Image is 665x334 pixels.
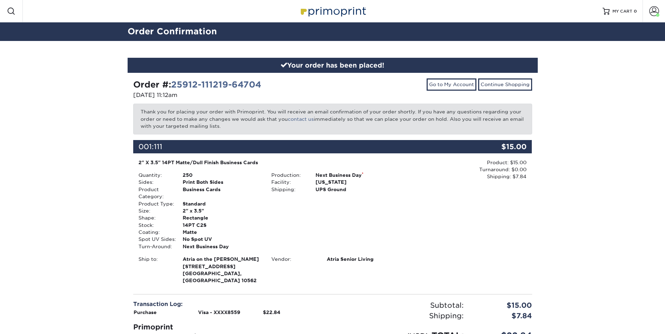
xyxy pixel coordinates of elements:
span: 111 [154,142,162,151]
strong: Order #: [133,79,261,90]
div: Your order has been placed! [128,58,538,73]
div: $7.84 [469,311,537,321]
p: Thank you for placing your order with Primoprint. You will receive an email confirmation of your ... [133,104,532,134]
div: Quantity: [133,172,177,179]
a: 25912-111219-64704 [171,79,261,90]
div: Ship to: [133,256,177,284]
div: 2" X 3.5" 14PT Matte/Dull Finish Business Cards [138,159,394,166]
div: 250 [177,172,266,179]
div: Standard [177,200,266,207]
span: [STREET_ADDRESS] [183,263,261,270]
div: Shipping: [266,186,310,193]
h2: Order Confirmation [122,25,543,38]
strong: [GEOGRAPHIC_DATA], [GEOGRAPHIC_DATA] 10562 [183,256,261,283]
div: 14PT C2S [177,222,266,229]
div: UPS Ground [310,186,399,193]
span: Atria on the [PERSON_NAME] [183,256,261,263]
div: Business Cards [177,186,266,200]
div: 001: [133,140,466,153]
strong: Purchase [134,309,157,315]
div: Product: $15.00 Turnaround: $0.00 Shipping: $7.84 [399,159,527,180]
div: Matte [177,229,266,236]
div: Shape: [133,214,177,221]
div: Product Category: [133,186,177,200]
div: Atria Senior Living [321,256,399,263]
div: Coating: [133,229,177,236]
a: contact us [288,116,314,122]
div: Vendor: [266,256,321,263]
div: Transaction Log: [133,300,327,308]
div: 2" x 3.5" [177,207,266,214]
div: Next Business Day [310,172,399,179]
div: Spot UV Sides: [133,236,177,243]
strong: Visa - XXXX8559 [198,309,240,315]
div: Next Business Day [177,243,266,250]
strong: $22.84 [263,309,280,315]
div: $15.00 [469,300,537,311]
div: Production: [266,172,310,179]
a: Continue Shopping [478,78,532,90]
div: Product Type: [133,200,177,207]
span: 0 [634,9,637,14]
div: Shipping: [333,311,469,321]
div: Turn-Around: [133,243,177,250]
a: Go to My Account [427,78,476,90]
div: Size: [133,207,177,214]
div: Print Both Sides [177,179,266,186]
div: Subtotal: [333,300,469,311]
span: MY CART [612,8,632,14]
div: Sides: [133,179,177,186]
div: [US_STATE] [310,179,399,186]
img: Primoprint [298,4,368,19]
div: $15.00 [466,140,532,153]
div: Facility: [266,179,310,186]
div: Rectangle [177,214,266,221]
div: Primoprint [133,322,327,332]
div: Stock: [133,222,177,229]
div: No Spot UV [177,236,266,243]
p: [DATE] 11:12am [133,91,327,99]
